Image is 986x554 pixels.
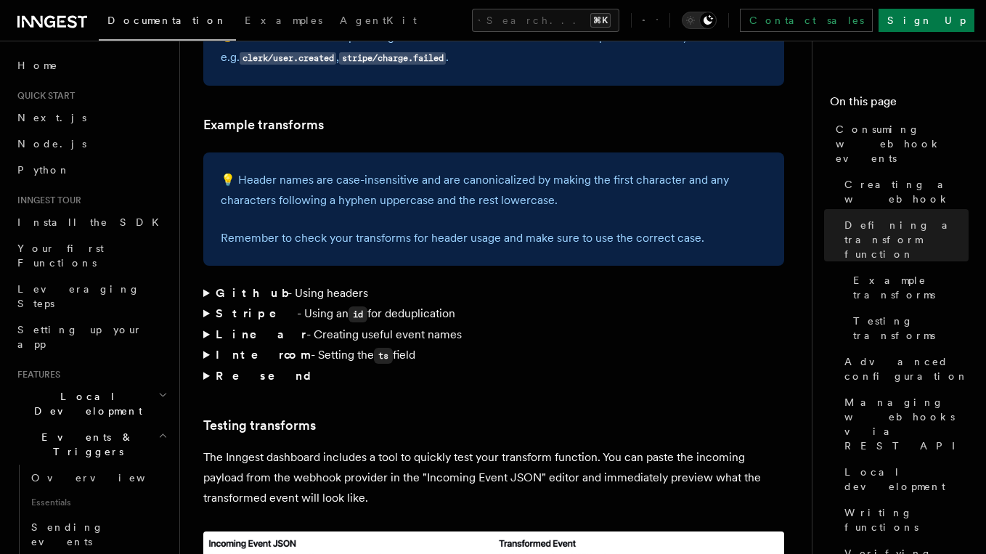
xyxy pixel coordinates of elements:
a: Sign Up [879,9,974,32]
span: Managing webhooks via REST API [844,395,969,453]
summary: Github- Using headers [203,283,784,304]
span: Setting up your app [17,324,142,350]
a: Examples [236,4,331,39]
summary: Intercom- Setting thetsfield [203,345,784,366]
button: Local Development [12,383,171,424]
button: Search...⌘K [472,9,619,32]
summary: Stripe- Using anidfor deduplication [203,304,784,325]
span: Leveraging Steps [17,283,140,309]
span: Inngest tour [12,195,81,206]
button: Events & Triggers [12,424,171,465]
code: clerk/user.created [240,52,336,65]
span: Documentation [107,15,227,26]
a: Setting up your app [12,317,171,357]
span: Sending events [31,521,104,547]
p: The Inngest dashboard includes a tool to quickly test your transform function. You can paste the ... [203,447,784,508]
strong: Resend [216,369,323,383]
span: Install the SDK [17,216,168,228]
a: Testing transforms [203,415,316,436]
span: Overview [31,472,181,484]
a: Node.js [12,131,171,157]
span: Essentials [25,491,171,514]
a: Overview [25,465,171,491]
a: Writing functions [839,500,969,540]
a: AgentKit [331,4,425,39]
span: Your first Functions [17,243,104,269]
span: Defining a transform function [844,218,969,261]
a: Example transforms [203,115,324,135]
a: Testing transforms [847,308,969,349]
span: Examples [245,15,322,26]
span: Local development [844,465,969,494]
a: Defining a transform function [839,212,969,267]
a: Home [12,52,171,78]
strong: Linear [216,327,306,341]
p: 💡 Header names are case-insensitive and are canonicalized by making the first character and any c... [221,170,767,211]
strong: Intercom [216,348,311,362]
code: id [349,306,367,322]
code: ts [374,348,393,364]
a: Creating a webhook [839,171,969,212]
a: Consuming webhook events [830,116,969,171]
span: Events & Triggers [12,430,158,459]
strong: Github [216,286,288,300]
span: Testing transforms [853,314,969,343]
a: Advanced configuration [839,349,969,389]
span: Advanced configuration [844,354,969,383]
p: Remember to check your transforms for header usage and make sure to use the correct case. [221,228,767,248]
button: Toggle dark mode [682,12,717,29]
a: Local development [839,459,969,500]
a: Install the SDK [12,209,171,235]
a: Documentation [99,4,236,41]
span: Next.js [17,112,86,123]
summary: Resend [203,366,784,386]
p: 👉 We also recommend prefixing each event name with the name of the provider service, e.g. , . [221,27,767,68]
span: Consuming webhook events [836,122,969,166]
strong: Stripe [216,306,297,320]
a: Example transforms [847,267,969,308]
code: stripe/charge.failed [339,52,446,65]
span: Example transforms [853,273,969,302]
span: Quick start [12,90,75,102]
kbd: ⌘K [590,13,611,28]
a: Managing webhooks via REST API [839,389,969,459]
h4: On this page [830,93,969,116]
span: Home [17,58,58,73]
span: Creating a webhook [844,177,969,206]
summary: Linear- Creating useful event names [203,325,784,345]
span: Node.js [17,138,86,150]
a: Contact sales [740,9,873,32]
a: Your first Functions [12,235,171,276]
span: Local Development [12,389,158,418]
a: Next.js [12,105,171,131]
a: Leveraging Steps [12,276,171,317]
span: Python [17,164,70,176]
a: Python [12,157,171,183]
span: AgentKit [340,15,417,26]
span: Features [12,369,60,380]
span: Writing functions [844,505,969,534]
